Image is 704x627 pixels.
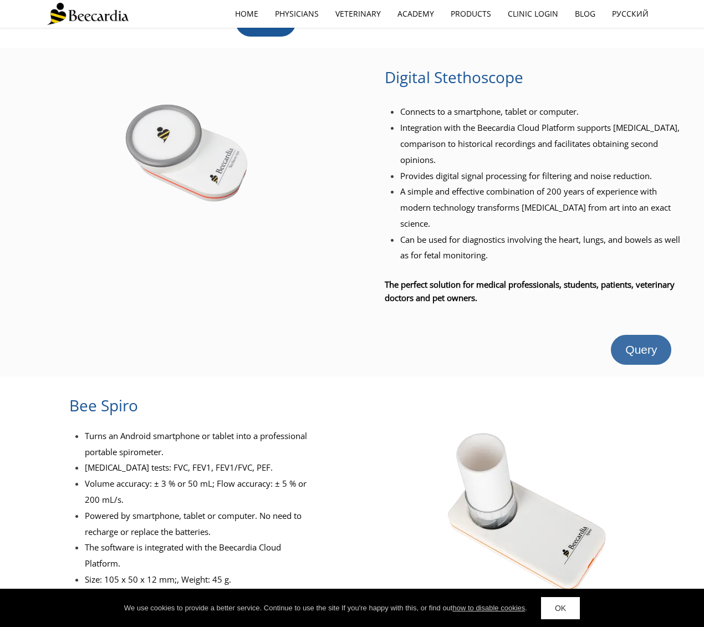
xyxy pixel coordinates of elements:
span: [MEDICAL_DATA] tests: FVC, FEV1, FEV1/FVC, PEF. [85,462,273,473]
a: Clinic Login [499,1,567,27]
span: Volume accuracy: ± 3 % or 50 mL; Flow accuracy: ± 5 % or 200 mL/s. [85,478,307,505]
a: OK [541,597,580,619]
span: Powered by smartphone, tablet or computer. No need to recharge or replace the batteries. [85,510,302,537]
span: A simple and effective combination of 200 years of experience with modern technology transforms [... [400,186,671,229]
span: Size: 105 x 50 x 12 mm;, Weight: 45 g. [85,574,231,585]
a: home [227,1,267,27]
span: Can be used for diagnostics involving the heart, lungs, and bowels as well as for fetal monitoring. [400,234,680,261]
a: Veterinary [327,1,389,27]
span: Provides digital signal processing for filtering and noise reduction. [400,170,652,181]
a: Русский [604,1,657,27]
span: Bee Spiro [69,395,138,416]
span: Integration with the Beecardia Cloud Platform supports [MEDICAL_DATA], comparison to historical r... [400,122,680,165]
span: Turns an Android smartphone or tablet into a professional portable spirometer. [85,430,307,457]
span: Digital Stethoscope [385,67,523,88]
span: The software is integrated with the Beecardia Cloud Platform. [85,542,281,569]
div: We use cookies to provide a better service. Continue to use the site If you're happy with this, o... [124,603,527,614]
a: Blog [567,1,604,27]
span: The perfect solution for medical professionals, students, patients, veterinary doctors and pet ow... [385,279,675,303]
a: Products [442,1,499,27]
span: Query [625,343,657,356]
a: how to disable cookies [452,604,525,612]
a: Query [611,335,671,364]
a: Academy [389,1,442,27]
span: Connects to a smartphone, tablet or computer. [400,106,579,117]
img: Beecardia [47,3,129,25]
a: Physicians [267,1,327,27]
